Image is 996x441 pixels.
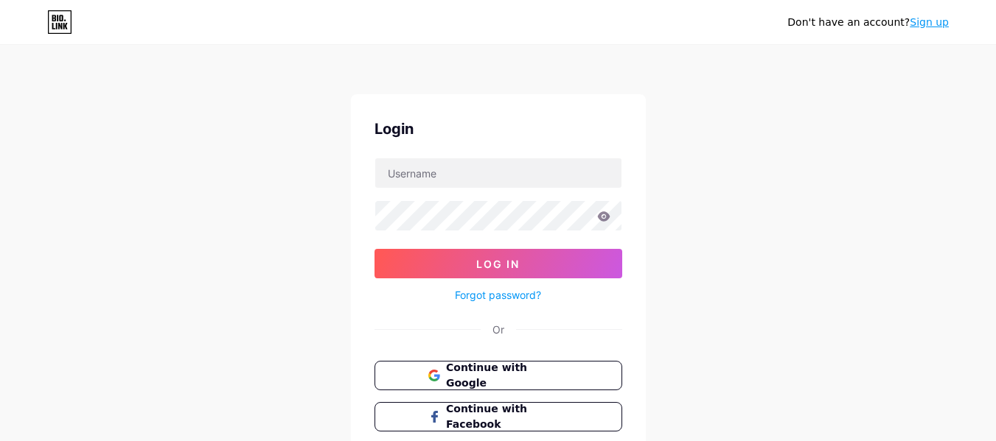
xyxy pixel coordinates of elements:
a: Sign up [910,16,949,28]
div: Or [492,322,504,337]
div: Don't have an account? [787,15,949,30]
input: Username [375,158,621,188]
a: Forgot password? [455,287,541,303]
span: Log In [476,258,520,270]
div: Login [375,118,622,140]
button: Continue with Google [375,361,622,390]
button: Continue with Facebook [375,402,622,431]
button: Log In [375,249,622,278]
span: Continue with Facebook [446,401,568,432]
span: Continue with Google [446,360,568,391]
